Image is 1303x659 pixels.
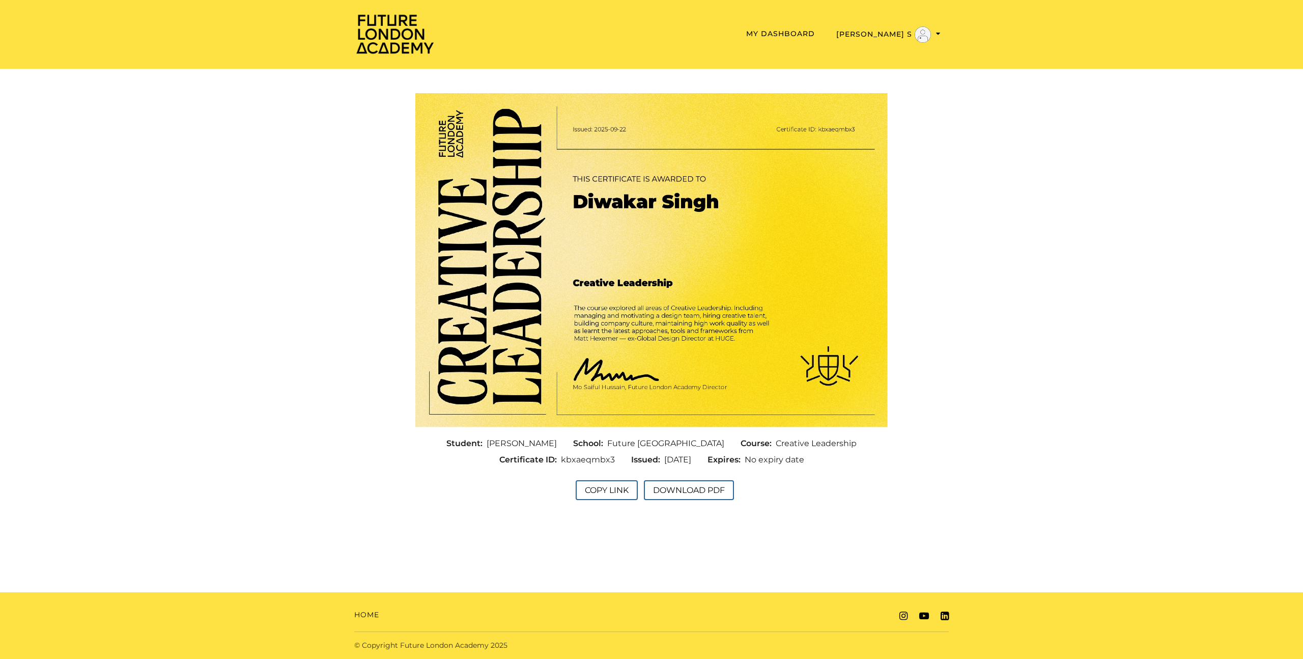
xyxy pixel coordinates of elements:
span: Expires: [707,454,745,466]
span: Certificate ID: [499,454,561,466]
a: My Dashboard [746,29,815,38]
a: Home [354,610,379,620]
span: [DATE] [664,454,691,466]
span: Student: [446,437,487,450]
span: No expiry date [745,454,804,466]
span: Creative Leadership [776,437,857,450]
span: Course: [741,437,776,450]
span: School: [573,437,607,450]
button: Toggle menu [833,26,944,43]
span: [PERSON_NAME] [487,437,557,450]
img: Home Page [354,13,436,54]
span: Future [GEOGRAPHIC_DATA] [607,437,724,450]
div: © Copyright Future London Academy 2025 [346,640,651,651]
span: Issued: [631,454,664,466]
button: Download PDF [644,480,734,500]
button: Copy Link [576,480,638,500]
span: kbxaeqmbx3 [561,454,615,466]
img: Certificate [415,93,888,427]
